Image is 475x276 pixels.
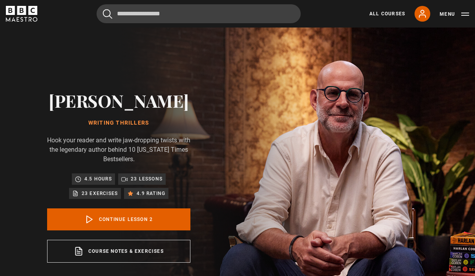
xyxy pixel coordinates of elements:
svg: BBC Maestro [6,6,37,22]
input: Search [97,4,301,23]
a: Course notes & exercises [47,240,190,263]
button: Toggle navigation [440,10,469,18]
h2: [PERSON_NAME] [47,90,190,110]
a: All Courses [369,10,405,17]
button: Submit the search query [103,9,112,19]
p: 23 lessons [131,175,163,183]
p: 4.9 rating [137,190,165,197]
a: Continue lesson 2 [47,208,190,230]
p: Hook your reader and write jaw-dropping twists with the legendary author behind 10 [US_STATE] Tim... [47,136,190,164]
p: 4.5 hours [84,175,112,183]
h1: Writing Thrillers [47,120,190,126]
p: 23 exercises [82,190,118,197]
